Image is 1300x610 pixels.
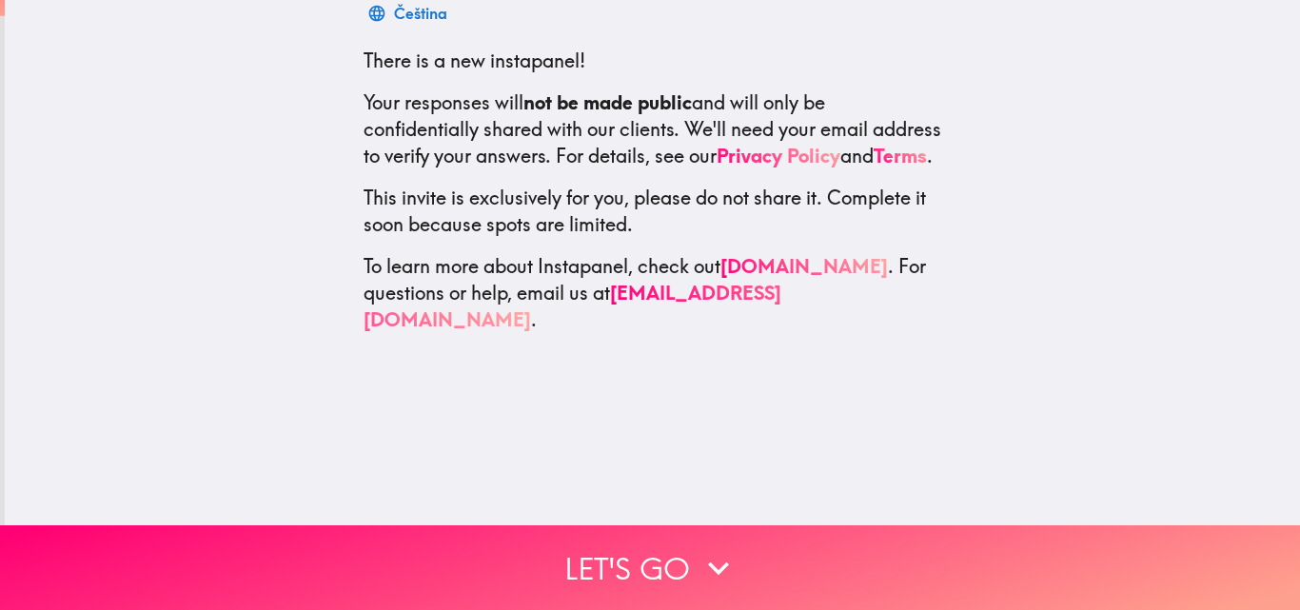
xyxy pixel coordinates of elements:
a: Privacy Policy [717,144,840,167]
span: There is a new instapanel! [364,49,585,72]
p: Your responses will and will only be confidentially shared with our clients. We'll need your emai... [364,89,942,169]
a: Terms [874,144,927,167]
a: [DOMAIN_NAME] [720,254,888,278]
b: not be made public [523,90,692,114]
p: To learn more about Instapanel, check out . For questions or help, email us at . [364,253,942,333]
p: This invite is exclusively for you, please do not share it. Complete it soon because spots are li... [364,185,942,238]
a: [EMAIL_ADDRESS][DOMAIN_NAME] [364,281,781,331]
